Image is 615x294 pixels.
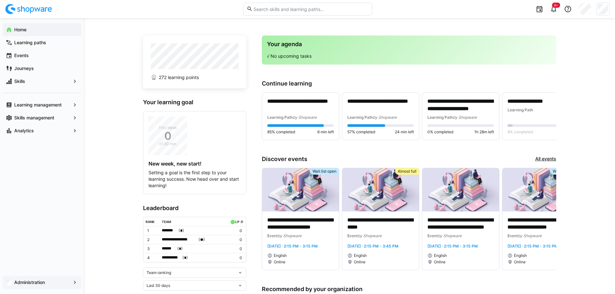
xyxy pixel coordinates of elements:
[434,253,447,258] span: English
[507,107,533,112] span: Learning Path
[267,41,551,48] h3: Your agenda
[554,3,558,7] span: 9+
[398,169,416,174] span: Almost full
[395,129,414,135] span: 24 min left
[267,129,295,135] span: 85% completed
[514,253,527,258] span: English
[159,74,199,81] span: 272 learning points
[262,156,307,163] h3: Discover events
[507,129,533,135] span: 8% completed
[453,115,477,120] span: by Shopware
[293,115,317,120] span: by Shopware
[354,259,365,265] span: Online
[518,233,542,238] span: by Shopware
[373,115,397,120] span: by Shopware
[149,160,241,167] h4: New week, new start!
[347,244,398,248] span: [DATE] · 2:15 PM - 3:45 PM
[507,244,558,248] span: [DATE] · 2:15 PM - 3:15 PM
[267,244,318,248] span: [DATE] · 2:15 PM - 3:15 PM
[147,237,157,242] p: 2
[358,233,382,238] span: by Shopware
[347,129,375,135] span: 57% completed
[427,129,453,135] span: 0% completed
[514,259,526,265] span: Online
[507,233,518,238] span: Event
[278,233,302,238] span: by Shopware
[199,236,205,243] span: ( )
[474,129,494,135] span: 1h 28m left
[267,53,551,59] p: √ No upcoming tasks
[317,129,334,135] span: 6 min left
[427,244,478,248] span: [DATE] · 2:15 PM - 3:15 PM
[434,259,446,265] span: Online
[267,115,293,120] span: Learning Path
[147,246,157,251] p: 3
[262,286,556,293] h3: Recommended by your organization
[149,169,241,189] p: Setting a goal is the first step to your learning success. Now head over and start learning!
[262,168,339,211] img: image
[267,233,278,238] span: Event
[438,233,462,238] span: by Shopware
[274,259,285,265] span: Online
[274,253,287,258] span: English
[422,168,499,211] img: image
[147,228,157,233] p: 1
[147,283,170,288] span: Last 30 days
[241,218,243,224] a: ø
[253,6,368,12] input: Search skills and learning paths…
[229,246,242,251] p: 0
[229,237,242,242] p: 0
[147,270,171,275] span: Team ranking
[347,233,358,238] span: Event
[229,228,242,233] p: 0
[535,156,556,163] a: All events
[177,245,183,252] span: ( )
[502,168,579,211] img: image
[342,168,419,211] img: image
[262,80,556,87] h3: Continue learning
[179,227,184,234] span: ( )
[143,205,246,212] h3: Leaderboard
[143,99,246,106] h3: Your learning goal
[313,169,336,174] span: Wait list open
[229,255,242,260] p: 0
[162,220,171,224] div: Team
[235,220,239,224] div: LP
[347,115,373,120] span: Learning Path
[553,169,577,174] span: Wait list open
[427,233,438,238] span: Event
[182,254,188,261] span: ( )
[427,115,453,120] span: Learning Path
[146,220,155,224] div: Rank
[147,255,157,260] p: 4
[354,253,367,258] span: English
